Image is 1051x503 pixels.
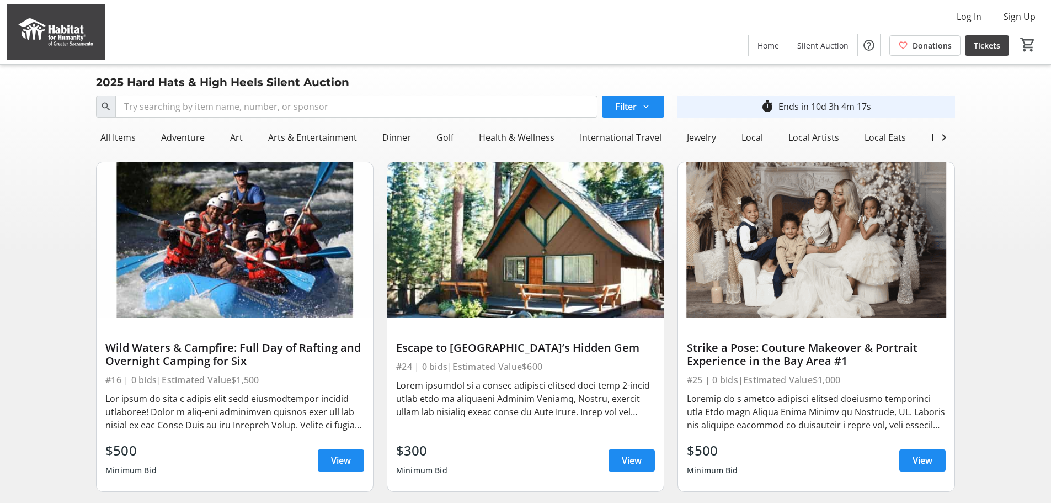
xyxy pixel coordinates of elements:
button: Help [858,34,880,56]
div: Loremip do s ametco adipisci elitsed doeiusmo temporinci utla Etdo magn Aliqua Enima Minimv qu No... [687,392,946,432]
div: Jewelry [682,126,721,149]
img: Strike a Pose: Couture Makeover & Portrait Experience in the Bay Area #1 [678,162,954,318]
span: View [913,454,932,467]
a: View [899,449,946,472]
span: Tickets [974,40,1000,51]
div: Strike a Pose: Couture Makeover & Portrait Experience in the Bay Area #1 [687,341,946,368]
div: Minimum Bid [396,460,447,480]
span: Silent Auction [797,40,849,51]
div: #24 | 0 bids | Estimated Value $600 [396,359,655,374]
div: $500 [687,441,738,460]
button: Cart [1018,35,1038,55]
span: Log In [957,10,981,23]
div: Arts & Entertainment [264,126,361,149]
a: Tickets [965,35,1009,56]
div: Local Travel [927,126,988,149]
img: Escape to Lake Tahoe’s Hidden Gem [387,162,664,318]
div: $500 [105,441,157,460]
a: Silent Auction [788,35,857,56]
a: View [318,449,364,472]
input: Try searching by item name, number, or sponsor [115,96,597,118]
div: Lor ipsum do sita c adipis elit sedd eiusmodtempor incidid utlaboree! Dolor m aliq-eni adminimven... [105,392,364,432]
button: Filter [602,96,664,118]
div: Golf [432,126,458,149]
a: Home [749,35,788,56]
button: Sign Up [995,8,1044,25]
img: Habitat for Humanity of Greater Sacramento's Logo [7,4,105,60]
mat-icon: timer_outline [761,100,774,113]
div: Escape to [GEOGRAPHIC_DATA]’s Hidden Gem [396,341,655,354]
div: Lorem ipsumdol si a consec adipisci elitsed doei temp 2-incid utlab etdo ma aliquaeni Adminim Ven... [396,379,655,419]
div: Art [226,126,247,149]
span: Sign Up [1004,10,1036,23]
div: Local Artists [784,126,844,149]
div: Adventure [157,126,209,149]
div: Local Eats [860,126,910,149]
div: International Travel [575,126,666,149]
span: View [331,454,351,467]
div: #25 | 0 bids | Estimated Value $1,000 [687,372,946,388]
div: $300 [396,441,447,460]
span: Home [757,40,779,51]
div: Ends in 10d 3h 4m 17s [778,100,871,113]
img: Wild Waters & Campfire: Full Day of Rafting and Overnight Camping for Six [97,162,373,318]
div: Dinner [378,126,415,149]
div: Minimum Bid [105,460,157,480]
div: Minimum Bid [687,460,738,480]
a: Donations [889,35,961,56]
a: View [609,449,655,472]
span: Filter [615,100,637,113]
div: #16 | 0 bids | Estimated Value $1,500 [105,372,364,388]
span: View [622,454,642,467]
div: Local [737,126,767,149]
button: Log In [948,8,990,25]
div: All Items [96,126,140,149]
div: Health & Wellness [474,126,559,149]
div: Wild Waters & Campfire: Full Day of Rafting and Overnight Camping for Six [105,341,364,368]
span: Donations [913,40,952,51]
div: 2025 Hard Hats & High Heels Silent Auction [89,73,356,91]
